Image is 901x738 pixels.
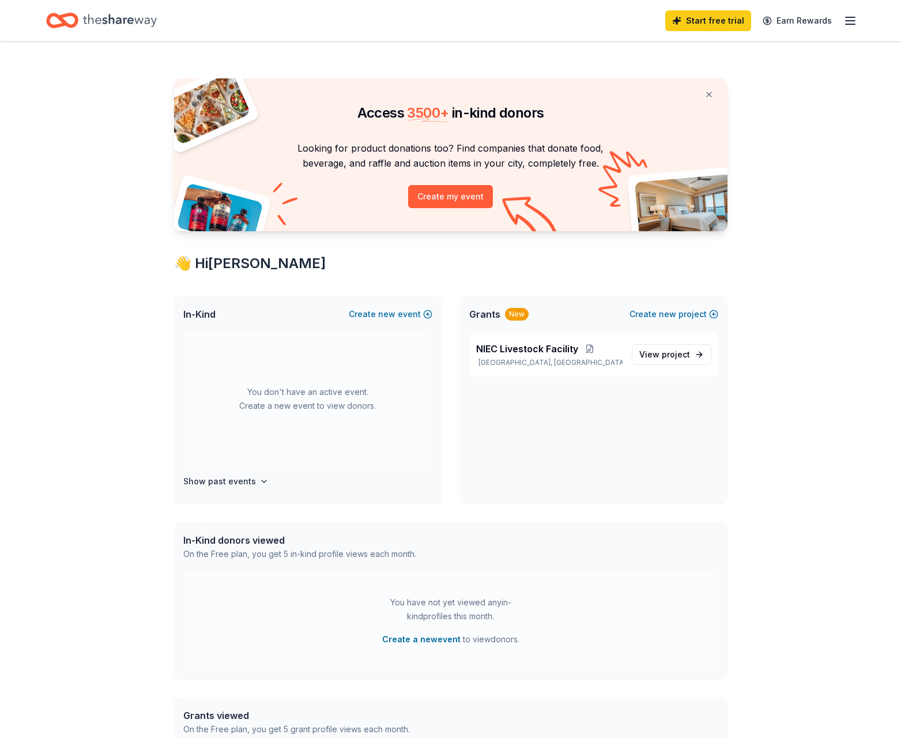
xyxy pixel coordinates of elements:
[183,475,269,488] button: Show past events
[469,307,500,321] span: Grants
[639,348,690,362] span: View
[183,533,416,547] div: In-Kind donors viewed
[183,709,410,722] div: Grants viewed
[662,349,690,359] span: project
[629,307,718,321] button: Createnewproject
[665,10,751,31] a: Start free trial
[632,344,711,365] a: View project
[476,358,623,367] p: [GEOGRAPHIC_DATA], [GEOGRAPHIC_DATA]
[659,307,676,321] span: new
[378,307,395,321] span: new
[502,197,560,240] img: Curvy arrow
[407,104,448,121] span: 3500 +
[183,547,416,561] div: On the Free plan, you get 5 in-kind profile views each month.
[174,254,727,273] div: 👋 Hi [PERSON_NAME]
[183,307,216,321] span: In-Kind
[382,632,461,646] button: Create a newevent
[505,308,529,321] div: New
[379,596,523,623] div: You have not yet viewed any in-kind profiles this month.
[382,632,519,646] span: to view donors .
[183,475,256,488] h4: Show past events
[476,342,578,356] span: NIEC Livestock Facility
[183,333,432,465] div: You don't have an active event. Create a new event to view donors.
[408,185,493,208] button: Create my event
[161,71,251,145] img: Pizza
[46,7,157,34] a: Home
[756,10,839,31] a: Earn Rewards
[349,307,432,321] button: Createnewevent
[183,722,410,736] div: On the Free plan, you get 5 grant profile views each month.
[357,104,544,121] span: Access in-kind donors
[188,141,714,171] p: Looking for product donations too? Find companies that donate food, beverage, and raffle and auct...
